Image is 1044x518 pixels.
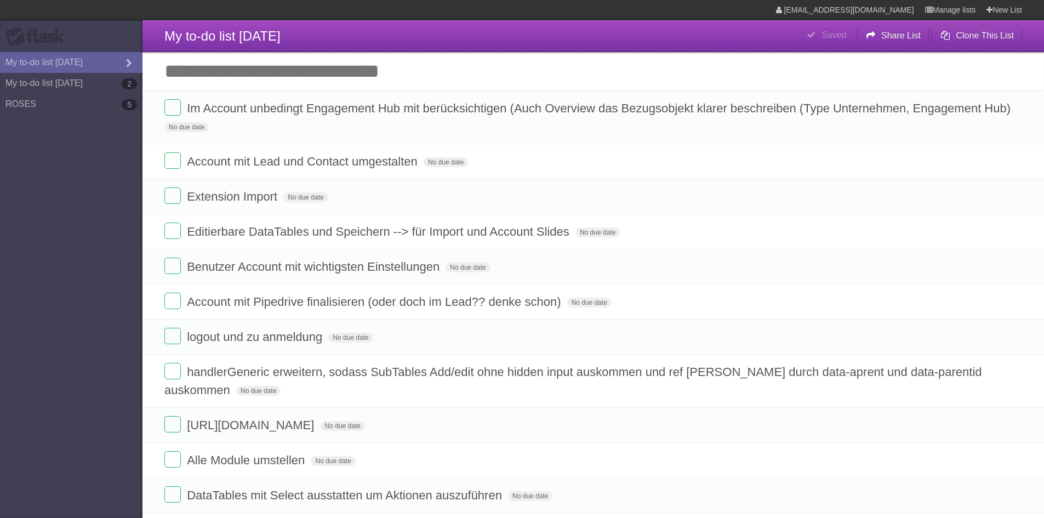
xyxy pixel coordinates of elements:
b: 5 [122,99,137,110]
label: Done [164,293,181,309]
span: handlerGeneric erweitern, sodass SubTables Add/edit ohne hidden input auskommen und ref [PERSON_N... [164,365,982,397]
span: Im Account unbedingt Engagement Hub mit berücksichtigen (Auch Overview das Bezugsobjekt klarer be... [187,101,1013,115]
span: No due date [321,421,365,431]
label: Done [164,363,181,379]
span: DataTables mit Select ausstatten um Aktionen auszuführen [187,488,505,502]
label: Done [164,416,181,432]
span: Extension Import [187,190,280,203]
span: My to-do list [DATE] [164,29,281,43]
span: Alle Module umstellen [187,453,307,467]
span: Benutzer Account mit wichtigsten Einstellungen [187,260,442,274]
label: Done [164,258,181,274]
span: No due date [567,298,612,308]
span: No due date [328,333,373,343]
button: Clone This List [932,26,1022,45]
label: Done [164,152,181,169]
label: Done [164,486,181,503]
b: Clone This List [956,31,1014,40]
button: Share List [857,26,929,45]
label: Done [164,451,181,468]
label: Done [164,99,181,116]
label: Done [164,187,181,204]
span: No due date [575,227,620,237]
span: Account mit Pipedrive finalisieren (oder doch im Lead?? denke schon) [187,295,563,309]
b: Share List [881,31,921,40]
span: No due date [236,386,281,396]
span: Editierbare DataTables und Speichern --> für Import und Account Slides [187,225,572,238]
label: Done [164,328,181,344]
span: [URL][DOMAIN_NAME] [187,418,317,432]
span: logout und zu anmeldung [187,330,325,344]
label: Done [164,223,181,239]
span: No due date [424,157,468,167]
span: No due date [446,263,490,272]
span: No due date [508,491,552,501]
span: No due date [283,192,328,202]
span: Account mit Lead und Contact umgestalten [187,155,420,168]
b: Saved [821,30,846,39]
span: No due date [311,456,355,466]
div: Flask [5,27,71,47]
b: 2 [122,78,137,89]
span: No due date [164,122,209,132]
